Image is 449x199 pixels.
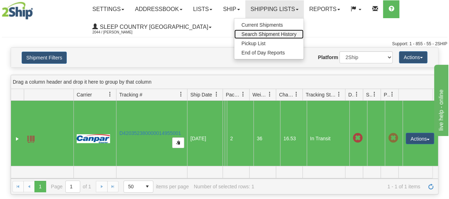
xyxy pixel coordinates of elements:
[194,184,254,189] div: Number of selected rows: 1
[241,50,285,56] span: End of Day Reports
[307,101,349,177] td: In Transit
[290,88,302,100] a: Charge filter column settings
[124,180,189,193] span: items per page
[223,101,225,177] td: Sleep Country [GEOGRAPHIC_DATA] Shipping department [GEOGRAPHIC_DATA] [GEOGRAPHIC_DATA] Brampton ...
[130,0,188,18] a: Addressbook
[11,75,438,89] div: grid grouping header
[98,24,208,30] span: Sleep Country [GEOGRAPHIC_DATA]
[234,20,303,30] a: Current Shipments
[241,41,265,46] span: Pickup List
[259,184,420,189] span: 1 - 1 of 1 items
[172,137,184,148] button: Copy to clipboard
[348,91,354,98] span: Delivery Status
[22,52,67,64] button: Shipment Filters
[234,48,303,57] a: End of Day Reports
[87,18,217,36] a: Sleep Country [GEOGRAPHIC_DATA] 2044 / [PERSON_NAME]
[318,54,338,61] label: Platform
[77,134,110,143] img: 14 - Canpar
[264,88,276,100] a: Weight filter column settings
[124,180,153,193] span: Page sizes drop down
[406,133,434,144] button: Actions
[226,91,241,98] span: Packages
[304,0,345,18] a: Reports
[245,0,304,18] a: Shipping lists
[190,91,212,98] span: Ship Date
[142,181,153,192] span: select
[218,0,245,18] a: Ship
[119,91,142,98] span: Tracking #
[388,133,398,143] span: Pickup Not Assigned
[27,132,34,144] a: Label
[253,101,280,177] td: 36
[351,88,363,100] a: Delivery Status filter column settings
[34,181,46,192] span: Page 1
[237,88,249,100] a: Packages filter column settings
[399,51,427,63] button: Actions
[14,135,21,142] a: Expand
[280,101,307,177] td: 16.53
[210,88,223,100] a: Ship Date filter column settings
[234,39,303,48] a: Pickup List
[386,88,398,100] a: Pickup Status filter column settings
[433,63,448,136] iframe: chat widget
[225,101,227,177] td: [PERSON_NAME] [PERSON_NAME] CA ON [GEOGRAPHIC_DATA] M3A 2M2
[234,30,303,39] a: Search Shipment History
[279,91,294,98] span: Charge
[119,130,181,136] a: D420352380000014955001
[2,2,33,20] img: logo2044.jpg
[368,88,380,100] a: Shipment Issues filter column settings
[366,91,372,98] span: Shipment Issues
[425,181,437,192] a: Refresh
[92,29,146,36] span: 2044 / [PERSON_NAME]
[175,88,187,100] a: Tracking # filter column settings
[77,91,92,98] span: Carrier
[5,4,66,13] div: live help - online
[241,31,296,37] span: Search Shipment History
[128,183,137,190] span: 50
[252,91,267,98] span: Weight
[241,22,283,28] span: Current Shipments
[187,101,223,177] td: [DATE]
[306,91,336,98] span: Tracking Status
[227,101,253,177] td: 2
[384,91,390,98] span: Pickup Status
[188,0,218,18] a: Lists
[333,88,345,100] a: Tracking Status filter column settings
[66,181,80,192] input: Page 1
[2,41,447,47] div: Support: 1 - 855 - 55 - 2SHIP
[87,0,130,18] a: Settings
[352,133,362,143] span: Late
[51,180,91,193] span: Page of 1
[104,88,116,100] a: Carrier filter column settings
